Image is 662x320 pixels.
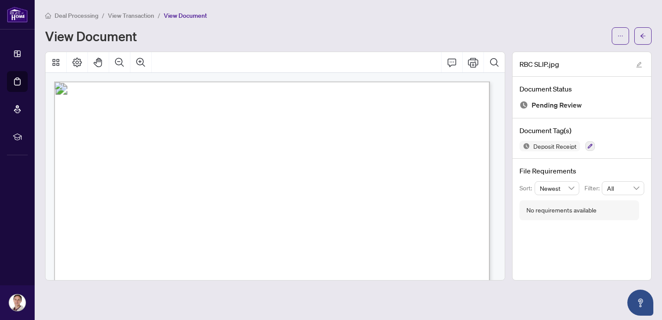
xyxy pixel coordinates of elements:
[519,101,528,109] img: Document Status
[519,84,644,94] h4: Document Status
[526,206,597,215] div: No requirements available
[636,62,642,68] span: edit
[45,29,137,43] h1: View Document
[519,183,535,193] p: Sort:
[584,183,602,193] p: Filter:
[607,182,639,195] span: All
[108,12,154,20] span: View Transaction
[158,10,160,20] li: /
[9,294,26,311] img: Profile Icon
[627,290,653,316] button: Open asap
[617,33,623,39] span: ellipsis
[164,12,207,20] span: View Document
[532,99,582,111] span: Pending Review
[45,13,51,19] span: home
[519,141,530,151] img: Status Icon
[519,125,644,136] h4: Document Tag(s)
[540,182,574,195] span: Newest
[102,10,104,20] li: /
[519,59,559,69] span: RBC SLIP.jpg
[7,7,28,23] img: logo
[530,143,580,149] span: Deposit Receipt
[55,12,98,20] span: Deal Processing
[519,166,644,176] h4: File Requirements
[640,33,646,39] span: arrow-left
